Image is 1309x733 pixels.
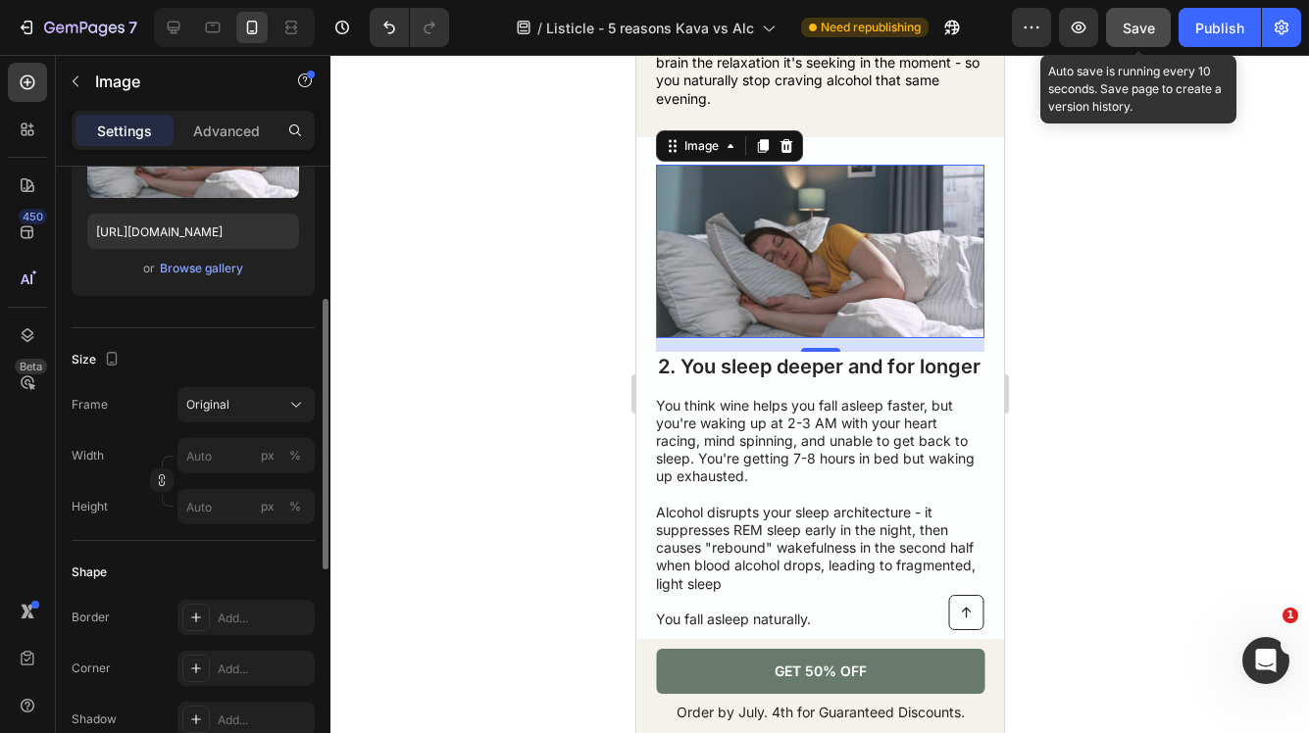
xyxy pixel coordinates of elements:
p: You think wine helps you fall asleep faster, but you're waking up at 2-3 AM with your heart racin... [20,342,346,431]
div: Shadow [72,710,117,728]
div: 450 [19,209,47,224]
div: Add... [218,660,310,678]
p: You fall asleep naturally. [20,556,346,573]
span: or [143,257,155,280]
p: 7 [128,16,137,39]
div: Publish [1195,18,1244,38]
button: px [283,495,307,518]
div: Undo/Redo [370,8,449,47]
div: Shape [72,563,107,581]
button: Browse gallery [159,259,244,278]
input: https://example.com/image.jpg [87,214,299,249]
label: Height [72,498,108,515]
button: 7 [8,8,146,47]
button: % [256,495,279,518]
span: Listicle - 5 reasons Kava vs Alc [546,18,754,38]
div: Image [44,82,86,100]
input: px% [177,489,315,524]
label: Frame [72,396,108,414]
div: px [261,498,275,515]
div: % [289,498,301,515]
span: Need republishing [821,19,921,36]
div: Browse gallery [160,260,243,277]
div: Add... [218,711,310,729]
label: Width [72,447,104,464]
h2: 2. You sleep deeper and for longer [20,297,348,326]
span: Save [1123,20,1155,36]
div: Border [72,609,110,626]
div: Add... [218,610,310,627]
span: Original [186,396,229,414]
p: Settings [97,121,152,141]
div: % [289,447,301,464]
button: px [283,444,307,467]
p: Alcohol disrupts your sleep architecture - it suppresses REM sleep early in the night, then cause... [20,449,346,538]
div: px [261,447,275,464]
div: Beta [15,359,47,374]
img: gempages_519708640773407632-33a2a140-a022-40f9-a00a-ee1e55971ac7.webp [20,110,348,283]
input: px% [177,438,315,473]
iframe: Intercom live chat [1242,637,1289,684]
button: Save [1106,8,1171,47]
button: Publish [1179,8,1261,47]
span: / [537,18,542,38]
button: % [256,444,279,467]
p: Advanced [193,121,260,141]
span: 1 [1283,608,1298,623]
div: Corner [72,660,111,677]
p: Image [95,70,262,93]
div: Size [72,347,124,373]
button: Original [177,387,315,422]
iframe: Design area [636,55,1004,733]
